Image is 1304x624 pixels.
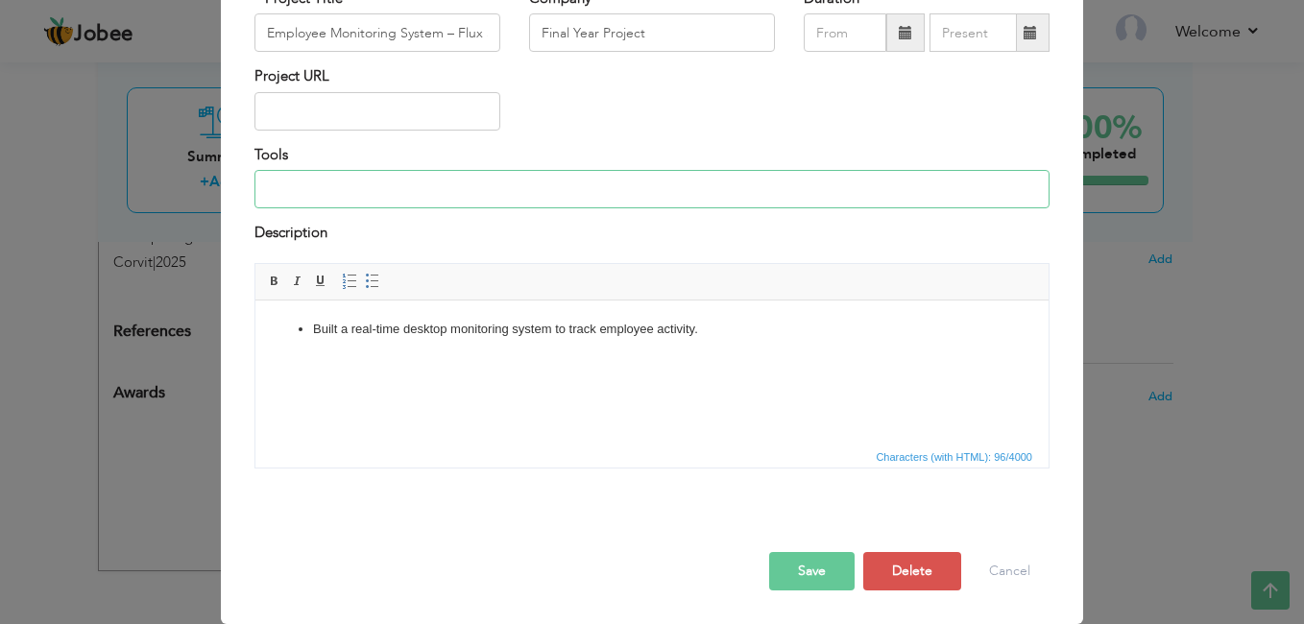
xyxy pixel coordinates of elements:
div: Statistics [872,448,1038,466]
a: Insert/Remove Numbered List [339,271,360,292]
a: Italic [287,271,308,292]
button: Cancel [970,552,1050,590]
span: Characters (with HTML): 96/4000 [872,448,1036,466]
a: Insert/Remove Bulleted List [362,271,383,292]
input: Present [930,13,1017,52]
button: Delete [863,552,961,590]
label: Project URL [254,66,329,86]
label: Tools [254,145,288,165]
a: Bold [264,271,285,292]
button: Save [769,552,855,590]
iframe: Rich Text Editor, projectEditor [255,300,1049,444]
label: Description [254,223,327,243]
a: Underline [310,271,331,292]
input: From [804,13,886,52]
